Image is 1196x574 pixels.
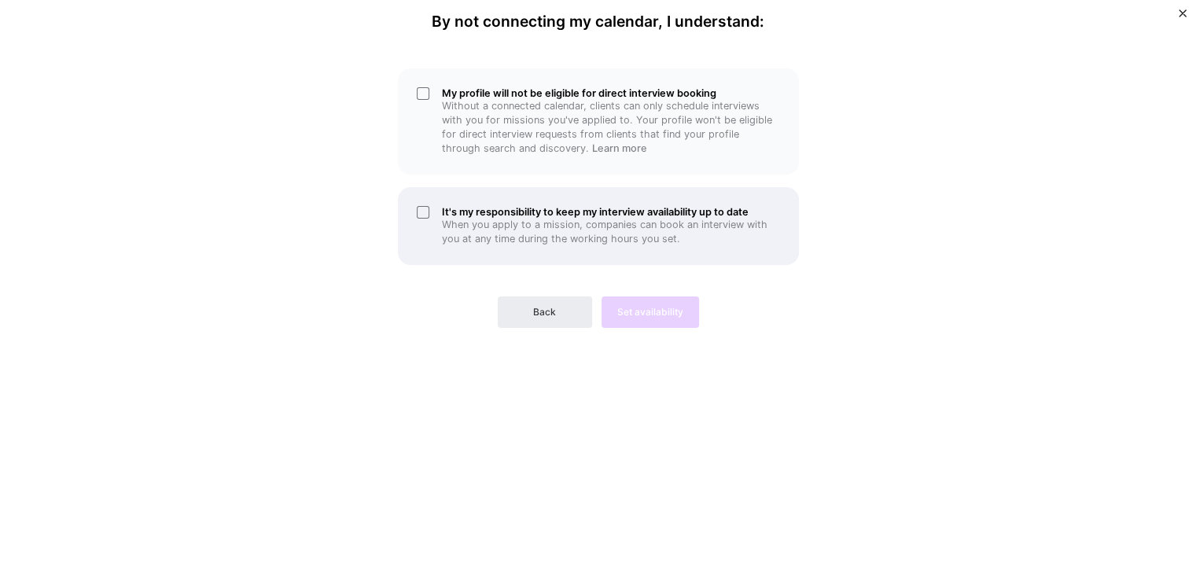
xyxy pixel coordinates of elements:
[442,218,780,246] p: When you apply to a mission, companies can book an interview with you at any time during the work...
[1179,9,1187,26] button: Close
[442,206,780,218] h5: It's my responsibility to keep my interview availability up to date
[533,305,556,319] span: Back
[442,99,780,156] p: Without a connected calendar, clients can only schedule interviews with you for missions you've a...
[432,13,764,31] h4: By not connecting my calendar, I understand:
[592,142,647,154] a: Learn more
[498,296,592,328] button: Back
[442,87,780,99] h5: My profile will not be eligible for direct interview booking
